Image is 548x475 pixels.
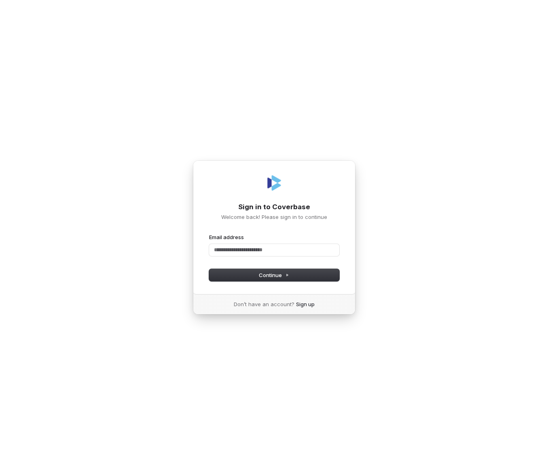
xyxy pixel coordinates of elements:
[209,269,339,281] button: Continue
[209,202,339,212] h1: Sign in to Coverbase
[209,213,339,221] p: Welcome back! Please sign in to continue
[264,173,284,193] img: Coverbase
[234,301,294,308] span: Don’t have an account?
[259,271,289,279] span: Continue
[209,233,244,241] label: Email address
[296,301,315,308] a: Sign up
